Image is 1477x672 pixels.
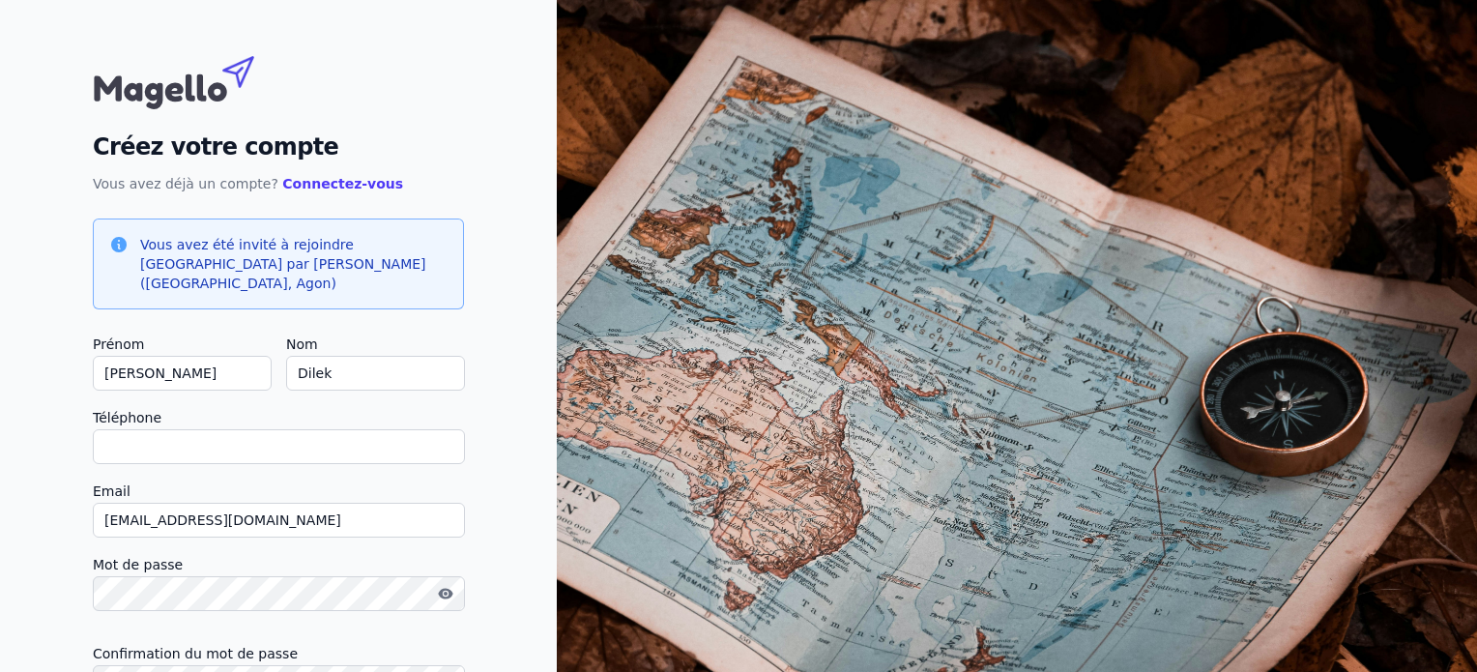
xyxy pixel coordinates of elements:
label: Mot de passe [93,553,464,576]
label: Email [93,480,464,503]
p: Vous avez déjà un compte? [93,172,464,195]
a: Connectez-vous [282,176,403,191]
label: Téléphone [93,406,464,429]
h2: Créez votre compte [93,130,464,164]
img: Magello [93,46,296,114]
label: Confirmation du mot de passe [93,642,464,665]
label: Prénom [93,333,271,356]
h3: Vous avez été invité à rejoindre [GEOGRAPHIC_DATA] par [PERSON_NAME] ([GEOGRAPHIC_DATA], Agon) [140,235,448,293]
label: Nom [286,333,464,356]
